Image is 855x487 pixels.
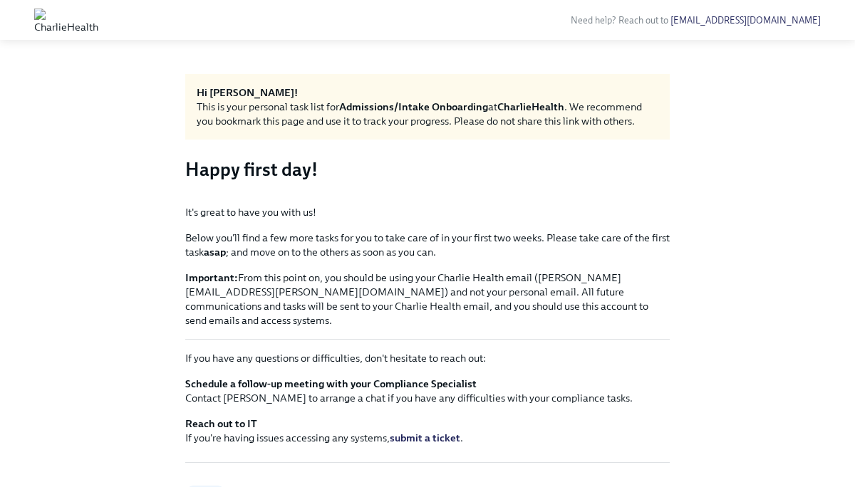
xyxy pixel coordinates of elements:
[34,9,98,31] img: CharlieHealth
[571,15,821,26] span: Need help? Reach out to
[339,100,488,113] strong: Admissions/Intake Onboarding
[197,86,298,99] strong: Hi [PERSON_NAME]!
[185,231,670,259] p: Below you'll find a few more tasks for you to take care of in your first two weeks. Please take c...
[204,246,226,258] strong: asap
[185,417,670,445] p: If you're having issues accessing any systems, .
[185,417,257,430] strong: Reach out to IT
[185,377,670,405] p: Contact [PERSON_NAME] to arrange a chat if you have any difficulties with your compliance tasks.
[185,271,670,328] p: From this point on, you should be using your Charlie Health email ([PERSON_NAME][EMAIL_ADDRESS][P...
[670,15,821,26] a: [EMAIL_ADDRESS][DOMAIN_NAME]
[185,271,238,284] strong: Important:
[185,351,670,365] p: If you have any questions or difficulties, don't hesitate to reach out:
[185,377,477,390] strong: Schedule a follow-up meeting with your Compliance Specialist
[497,100,564,113] strong: CharlieHealth
[197,100,658,128] div: This is your personal task list for at . We recommend you bookmark this page and use it to track ...
[185,205,670,219] p: It's great to have you with us!
[390,431,460,444] a: submit a ticket
[185,157,670,182] h3: Happy first day!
